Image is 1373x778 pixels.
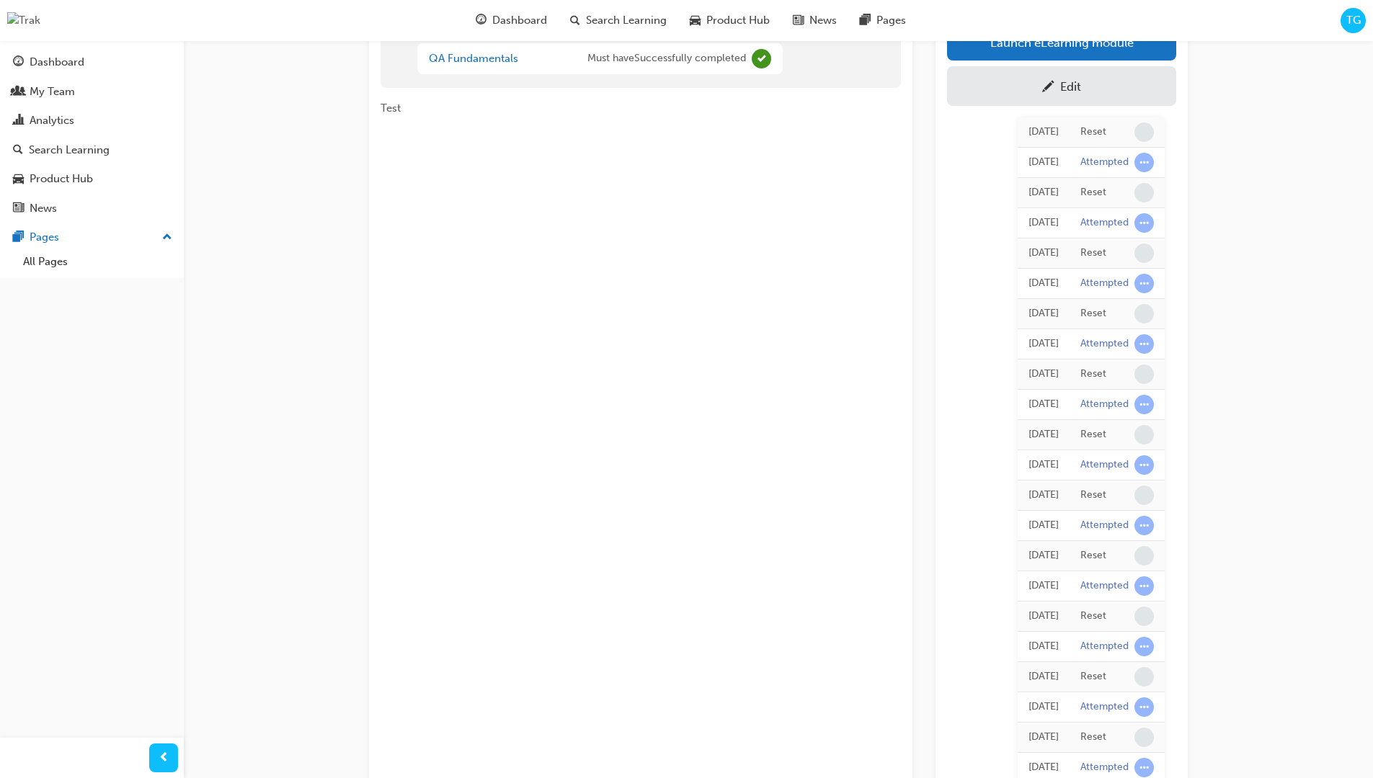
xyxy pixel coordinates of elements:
button: Pages [6,224,178,251]
a: Analytics [6,107,178,134]
span: learningRecordVerb_ATTEMPT-icon [1134,455,1154,475]
div: Thu Sep 18 2025 23:56:08 GMT+0000 (Coordinated Universal Time) [1028,426,1059,443]
div: Reset [1080,125,1106,139]
span: Must have Successfully completed [587,50,746,67]
a: car-iconProduct Hub [678,6,781,35]
span: TG [1346,12,1361,29]
div: Reset [1080,428,1106,442]
div: Tue Sep 23 2025 14:57:36 GMT+0000 (Coordinated Universal Time) [1028,154,1059,171]
span: learningRecordVerb_ATTEMPT-icon [1134,637,1154,656]
div: Search Learning [29,142,110,158]
div: Reset [1080,307,1106,321]
div: Attempted [1080,156,1129,169]
a: search-iconSearch Learning [559,6,678,35]
span: news-icon [13,202,24,215]
a: All Pages [17,251,178,273]
div: Attempted [1080,277,1129,290]
div: Mon Sep 08 2025 02:43:48 GMT+0000 (Coordinated Universal Time) [1028,759,1059,776]
span: learningRecordVerb_ATTEMPT-icon [1134,153,1154,172]
div: Attempted [1080,579,1129,593]
a: Trak [7,12,40,29]
a: news-iconNews [781,6,848,35]
div: Attempted [1080,458,1129,472]
div: Reset [1080,549,1106,563]
span: search-icon [570,12,580,30]
span: Pages [876,12,906,29]
div: Attempted [1080,700,1129,714]
div: Reset [1080,730,1106,744]
span: learningRecordVerb_NONE-icon [1134,122,1154,142]
a: Launch eLearning module [947,24,1176,61]
div: Edit [1060,79,1081,94]
a: Edit [947,66,1176,106]
div: Dashboard [30,54,84,71]
div: News [30,200,57,217]
span: guage-icon [13,56,24,69]
div: Tue Sep 23 2025 14:58:22 GMT+0000 (Coordinated Universal Time) [1028,124,1059,140]
div: Reset [1080,609,1106,623]
div: Product Hub [30,171,93,187]
div: Thu Sep 18 2025 23:55:25 GMT+0000 (Coordinated Universal Time) [1028,457,1059,473]
div: Tue Sep 23 2025 07:00:21 GMT+0000 (Coordinated Universal Time) [1028,245,1059,261]
span: learningRecordVerb_ATTEMPT-icon [1134,516,1154,535]
div: Tue Sep 23 2025 06:38:02 GMT+0000 (Coordinated Universal Time) [1028,305,1059,322]
a: guage-iconDashboard [464,6,559,35]
span: learningRecordVerb_ATTEMPT-icon [1134,576,1154,596]
div: Attempted [1080,640,1129,653]
span: learningRecordVerb_ATTEMPT-icon [1134,758,1154,777]
a: Product Hub [6,166,178,192]
span: learningRecordVerb_NONE-icon [1134,425,1154,444]
span: search-icon [13,144,23,157]
button: DashboardMy TeamAnalyticsSearch LearningProduct HubNews [6,46,178,224]
span: learningRecordVerb_NONE-icon [1134,365,1154,384]
a: My Team [6,79,178,105]
div: Analytics [30,112,74,129]
div: Tue Sep 23 2025 06:59:34 GMT+0000 (Coordinated Universal Time) [1028,275,1059,292]
span: learningRecordVerb_NONE-icon [1134,304,1154,323]
span: chart-icon [13,115,24,128]
div: Reset [1080,367,1106,381]
span: learningRecordVerb_ATTEMPT-icon [1134,697,1154,717]
div: Mon Sep 08 2025 03:09:07 GMT+0000 (Coordinated Universal Time) [1028,547,1059,564]
div: Tue Sep 23 2025 14:35:23 GMT+0000 (Coordinated Universal Time) [1028,215,1059,231]
div: Mon Sep 08 2025 03:04:41 GMT+0000 (Coordinated Universal Time) [1028,638,1059,655]
div: Reset [1080,488,1106,502]
div: Tue Sep 23 2025 06:37:18 GMT+0000 (Coordinated Universal Time) [1028,336,1059,352]
span: car-icon [690,12,701,30]
div: Mon Sep 22 2025 07:48:02 GMT+0000 (Coordinated Universal Time) [1028,396,1059,413]
span: learningRecordVerb_NONE-icon [1134,546,1154,565]
span: guage-icon [476,12,486,30]
div: Reset [1080,186,1106,200]
div: Tue Sep 23 2025 14:36:09 GMT+0000 (Coordinated Universal Time) [1028,184,1059,201]
div: Mon Sep 22 2025 07:48:45 GMT+0000 (Coordinated Universal Time) [1028,366,1059,383]
span: News [809,12,837,29]
div: You've met the eligibility requirements for this learning resource. [417,24,783,77]
span: people-icon [13,86,24,99]
span: learningRecordVerb_NONE-icon [1134,243,1154,263]
div: Mon Sep 08 2025 03:07:08 GMT+0000 (Coordinated Universal Time) [1028,578,1059,594]
div: My Team [30,84,75,100]
div: Attempted [1080,216,1129,230]
div: Mon Sep 08 2025 02:46:13 GMT+0000 (Coordinated Universal Time) [1028,699,1059,715]
span: car-icon [13,173,24,186]
span: Search Learning [586,12,667,29]
span: learningRecordVerb_ATTEMPT-icon [1134,395,1154,414]
span: prev-icon [159,749,169,767]
div: Attempted [1080,761,1129,774]
div: Reset [1080,246,1106,260]
a: Dashboard [6,49,178,76]
span: learningRecordVerb_NONE-icon [1134,667,1154,687]
div: Mon Sep 08 2025 03:05:37 GMT+0000 (Coordinated Universal Time) [1028,608,1059,625]
span: learningRecordVerb_ATTEMPT-icon [1134,274,1154,293]
div: Attempted [1080,398,1129,411]
div: Mon Sep 15 2025 07:47:33 GMT+0000 (Coordinated Universal Time) [1028,517,1059,534]
div: Attempted [1080,519,1129,532]
span: learningRecordVerb_NONE-icon [1134,728,1154,747]
span: learningRecordVerb_ATTEMPT-icon [1134,213,1154,233]
a: News [6,195,178,222]
span: pages-icon [13,231,24,244]
span: learningRecordVerb_NONE-icon [1134,183,1154,202]
div: Pages [30,229,59,246]
div: Attempted [1080,337,1129,351]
